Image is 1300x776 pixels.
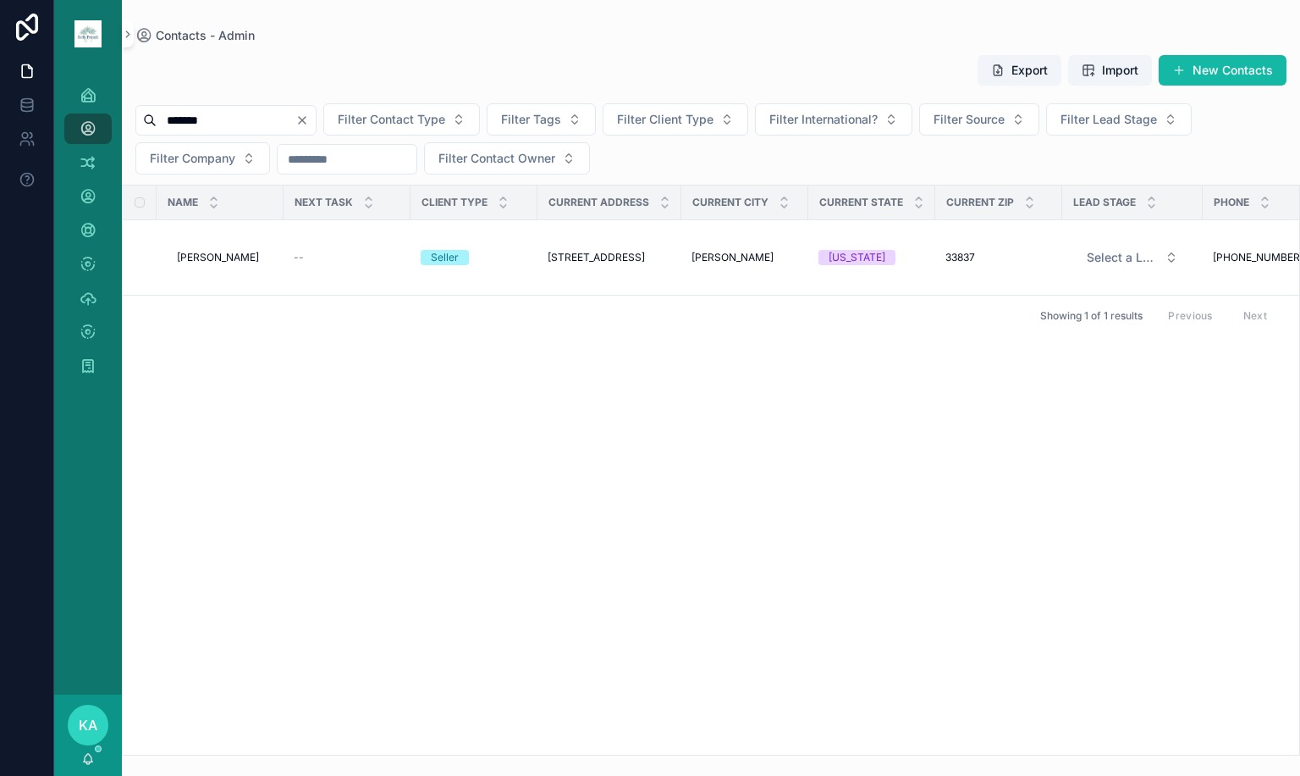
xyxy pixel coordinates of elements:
span: Current State [819,196,903,209]
span: 33837 [945,251,975,264]
span: Lead Stage [1073,196,1136,209]
img: App logo [74,20,102,47]
a: -- [294,251,400,264]
div: scrollable content [54,68,122,403]
span: Filter Contact Type [338,111,445,128]
a: [US_STATE] [818,250,925,265]
span: Filter Lead Stage [1060,111,1157,128]
a: [PERSON_NAME] [177,251,273,264]
span: Next Task [295,196,353,209]
button: Select Button [323,103,480,136]
span: Showing 1 of 1 results [1040,309,1143,323]
span: KA [79,715,97,735]
a: Seller [421,250,527,265]
button: Export [978,55,1061,86]
span: Phone [1214,196,1249,209]
a: 33837 [945,251,1052,264]
span: Import [1102,62,1138,79]
a: Select Button [1072,241,1193,274]
button: Clear [295,114,316,127]
a: Contacts - Admin [135,27,255,44]
span: Filter Contact Owner [438,150,555,167]
div: Seller [431,250,459,265]
span: Current Zip [946,196,1014,209]
button: Select Button [424,142,590,175]
button: Select Button [919,103,1039,136]
div: [US_STATE] [829,250,885,265]
span: Select a Lead Stage [1087,249,1158,266]
button: Select Button [755,103,912,136]
span: Filter Client Type [617,111,713,128]
span: Filter International? [769,111,878,128]
button: Select Button [1046,103,1192,136]
button: Select Button [1073,242,1192,273]
span: Current Address [548,196,649,209]
span: [STREET_ADDRESS] [548,251,645,264]
button: Select Button [603,103,748,136]
span: [PERSON_NAME] [691,251,774,264]
span: Filter Company [150,150,235,167]
button: Import [1068,55,1152,86]
span: Name [168,196,198,209]
a: [PERSON_NAME] [691,251,798,264]
span: Filter Source [934,111,1005,128]
span: -- [294,251,304,264]
button: New Contacts [1159,55,1286,86]
span: Filter Tags [501,111,561,128]
button: Select Button [135,142,270,175]
span: [PERSON_NAME] [177,251,259,264]
span: Contacts - Admin [156,27,255,44]
a: [STREET_ADDRESS] [548,251,671,264]
button: Select Button [487,103,596,136]
span: Client Type [421,196,487,209]
span: Current City [692,196,768,209]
